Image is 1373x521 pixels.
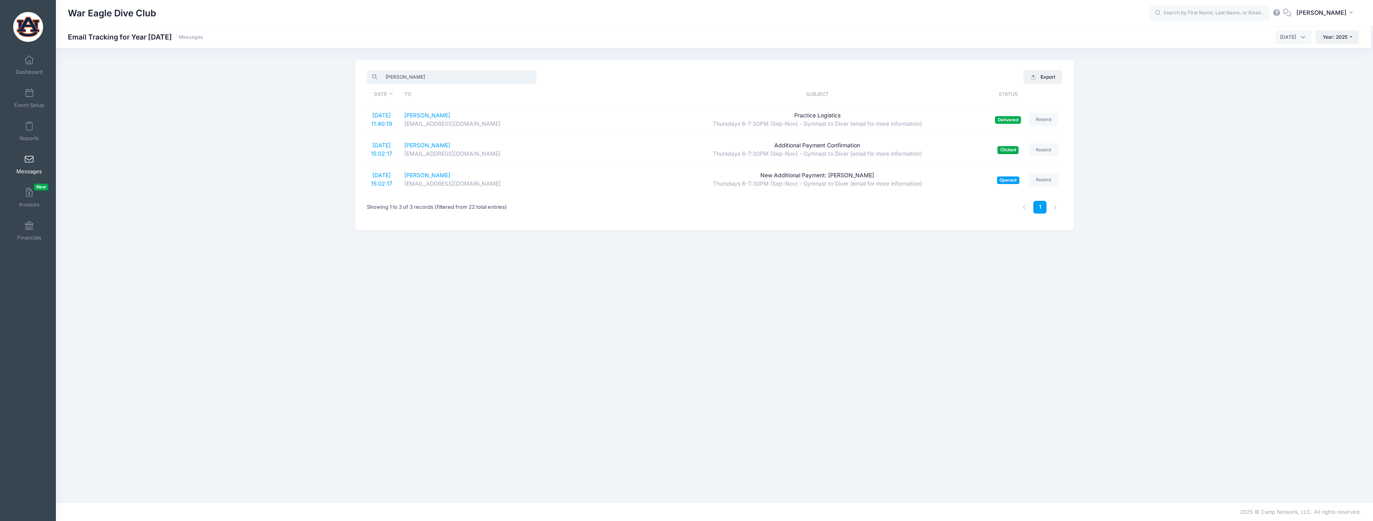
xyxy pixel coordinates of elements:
[14,102,44,109] span: Event Setup
[68,4,156,22] h1: War Eagle Dive Club
[367,198,507,216] div: Showing 1 to 3 of 3 records (filtered from 22 total entries)
[10,151,48,178] a: Messages
[16,168,42,175] span: Messages
[371,112,392,127] a: [DATE] 11:40:19
[995,116,1021,124] span: Delivered
[1029,173,1058,186] a: Resend
[404,150,640,158] div: [EMAIL_ADDRESS][DOMAIN_NAME]
[1240,509,1361,515] span: 2025 © Camp Network, LLC. All rights reserved.
[1033,201,1047,214] a: 1
[10,84,48,112] a: Event Setup
[371,142,392,157] a: [DATE] 15:02:17
[404,120,640,128] div: [EMAIL_ADDRESS][DOMAIN_NAME]
[991,84,1025,105] th: Status: activate to sort column ascending
[647,111,987,120] div: Practice Logistics
[367,84,400,105] th: Date: activate to sort column ascending
[1150,5,1270,21] input: Search by First Name, Last Name, or Email...
[404,111,640,120] div: [PERSON_NAME]
[17,234,42,241] span: Financials
[997,146,1019,154] span: Clicked
[10,51,48,79] a: Dashboard
[404,171,640,180] div: [PERSON_NAME]
[647,171,987,180] div: New Additional Payment: [PERSON_NAME]
[1316,30,1359,44] button: Year: 2025
[404,171,640,188] a: [PERSON_NAME][EMAIL_ADDRESS][DOMAIN_NAME]
[1276,30,1312,44] span: September 2025
[404,141,640,158] a: [PERSON_NAME][EMAIL_ADDRESS][DOMAIN_NAME]
[1323,34,1347,40] span: Year: 2025
[404,180,640,188] div: [EMAIL_ADDRESS][DOMAIN_NAME]
[404,111,640,128] a: [PERSON_NAME][EMAIL_ADDRESS][DOMAIN_NAME]
[10,184,48,212] a: InvoicesNew
[1023,70,1062,84] button: Export
[647,120,987,128] div: Thursdays 6-7:30PM (Sep-Nov) - Gymnast to Diver (email for more information)
[371,172,392,187] a: [DATE] 15:02:17
[644,84,991,105] th: Subject: activate to sort column ascending
[1025,84,1062,105] th: : activate to sort column ascending
[404,141,640,150] div: [PERSON_NAME]
[68,33,203,41] h1: Email Tracking for Year [DATE]
[1029,113,1058,126] a: Resend
[1296,8,1347,17] span: [PERSON_NAME]
[34,184,48,190] span: New
[647,150,987,158] div: Thursdays 6-7:30PM (Sep-Nov) - Gymnast to Diver (email for more information)
[647,141,987,150] div: Additional Payment Confirmation
[10,217,48,245] a: Financials
[647,180,987,188] div: Thursdays 6-7:30PM (Sep-Nov) - Gymnast to Diver (email for more information)
[400,84,644,105] th: To: activate to sort column ascending
[20,135,39,142] span: Reports
[997,176,1019,184] span: Opened
[10,117,48,145] a: Reports
[16,69,43,75] span: Dashboard
[1291,4,1361,22] button: [PERSON_NAME]
[13,12,43,42] img: War Eagle Dive Club
[1029,143,1058,156] a: Resend
[1280,34,1296,41] span: September 2025
[367,70,536,84] input: Search
[19,201,40,208] span: Invoices
[179,34,203,40] a: Messages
